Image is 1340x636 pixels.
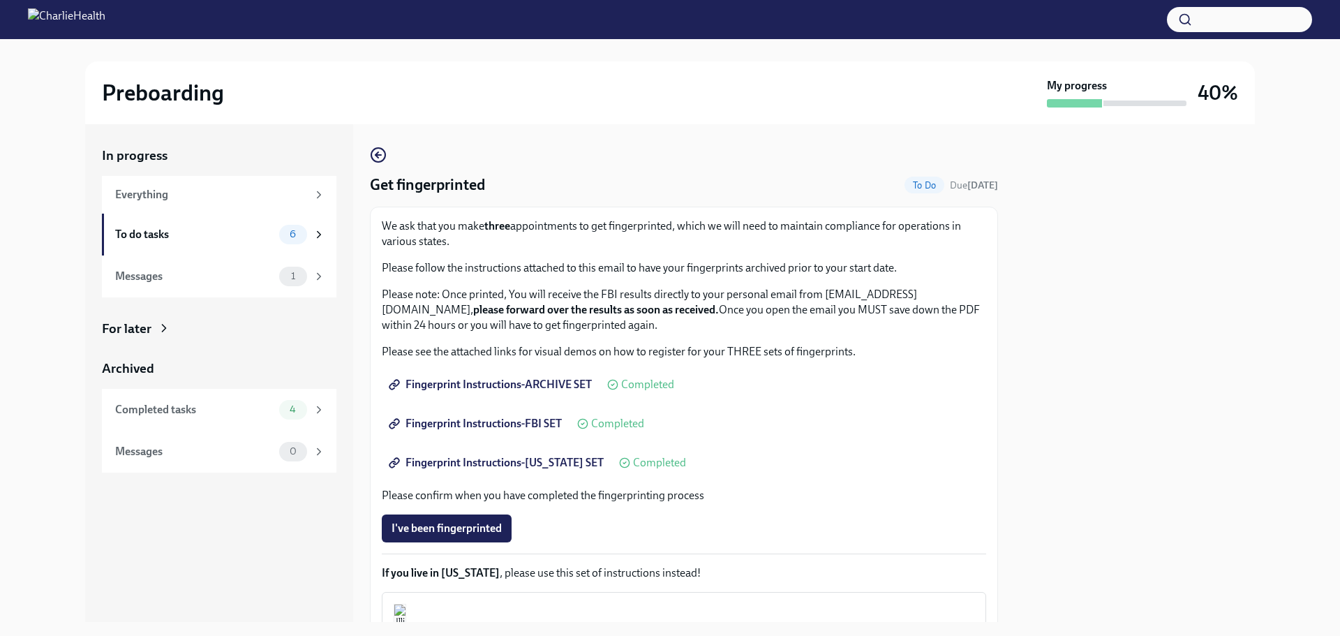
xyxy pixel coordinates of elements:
span: Fingerprint Instructions-ARCHIVE SET [392,378,592,392]
div: For later [102,320,151,338]
span: 0 [281,446,305,457]
a: Messages0 [102,431,336,473]
strong: please forward over the results as soon as received. [473,303,719,316]
span: Due [950,179,998,191]
span: 4 [281,404,304,415]
span: 6 [281,229,304,239]
span: To Do [904,180,944,191]
span: Completed [621,379,674,390]
a: To do tasks6 [102,214,336,256]
a: In progress [102,147,336,165]
p: Please see the attached links for visual demos on how to register for your THREE sets of fingerpr... [382,344,986,360]
span: I've been fingerprinted [392,522,502,535]
span: 1 [283,271,304,281]
span: September 7th, 2025 09:00 [950,179,998,192]
a: Completed tasks4 [102,389,336,431]
p: Please follow the instructions attached to this email to have your fingerprints archived prior to... [382,260,986,276]
div: Everything [115,187,307,202]
span: Fingerprint Instructions-FBI SET [392,417,562,431]
p: Please confirm when you have completed the fingerprinting process [382,488,986,503]
div: Completed tasks [115,402,274,417]
span: Fingerprint Instructions-[US_STATE] SET [392,456,604,470]
h4: Get fingerprinted [370,175,485,195]
a: Fingerprint Instructions-[US_STATE] SET [382,449,613,477]
button: I've been fingerprinted [382,515,512,542]
a: Fingerprint Instructions-FBI SET [382,410,572,438]
a: Archived [102,360,336,378]
div: Messages [115,444,274,459]
h2: Preboarding [102,79,224,107]
h3: 40% [1198,80,1238,105]
span: Completed [633,457,686,468]
a: Everything [102,176,336,214]
p: Please note: Once printed, You will receive the FBI results directly to your personal email from ... [382,287,986,333]
img: CharlieHealth [28,8,105,31]
strong: [DATE] [967,179,998,191]
span: Completed [591,418,644,429]
div: Messages [115,269,274,284]
div: To do tasks [115,227,274,242]
a: Messages1 [102,256,336,297]
p: We ask that you make appointments to get fingerprinted, which we will need to maintain compliance... [382,219,986,249]
strong: My progress [1047,78,1107,94]
strong: If you live in [US_STATE] [382,566,500,579]
p: , please use this set of instructions instead! [382,565,986,581]
strong: three [484,219,510,232]
a: For later [102,320,336,338]
a: Fingerprint Instructions-ARCHIVE SET [382,371,602,399]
